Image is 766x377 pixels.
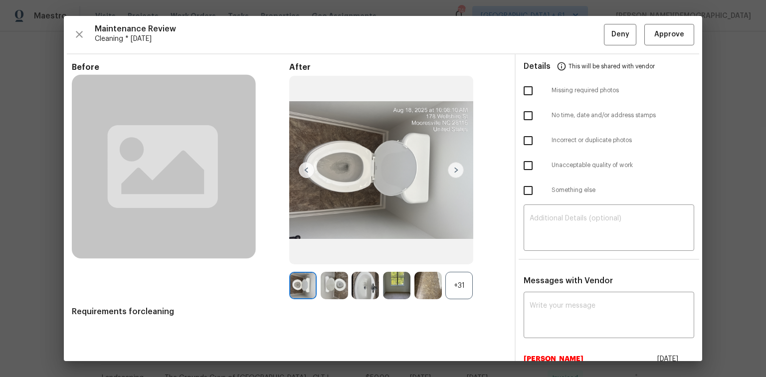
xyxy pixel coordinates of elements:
[516,178,702,203] div: Something else
[552,86,694,95] span: Missing required photos
[524,354,653,374] span: [PERSON_NAME][DEMOGRAPHIC_DATA]
[611,28,629,41] span: Deny
[299,162,315,178] img: left-chevron-button-url
[72,307,507,317] span: Requirements for cleaning
[448,162,464,178] img: right-chevron-button-url
[516,128,702,153] div: Incorrect or duplicate photos
[516,153,702,178] div: Unacceptable quality of work
[552,136,694,145] span: Incorrect or duplicate photos
[657,356,678,373] span: [DATE] 21:25
[569,54,655,78] span: This will be shared with vendor
[289,62,507,72] span: After
[552,186,694,194] span: Something else
[516,103,702,128] div: No time, date and/or address stamps
[445,272,473,299] div: +31
[516,78,702,103] div: Missing required photos
[552,161,694,170] span: Unacceptable quality of work
[524,277,613,285] span: Messages with Vendor
[552,111,694,120] span: No time, date and/or address stamps
[644,24,694,45] button: Approve
[524,54,551,78] span: Details
[72,62,289,72] span: Before
[95,24,604,34] span: Maintenance Review
[95,34,604,44] span: Cleaning * [DATE]
[654,28,684,41] span: Approve
[604,24,636,45] button: Deny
